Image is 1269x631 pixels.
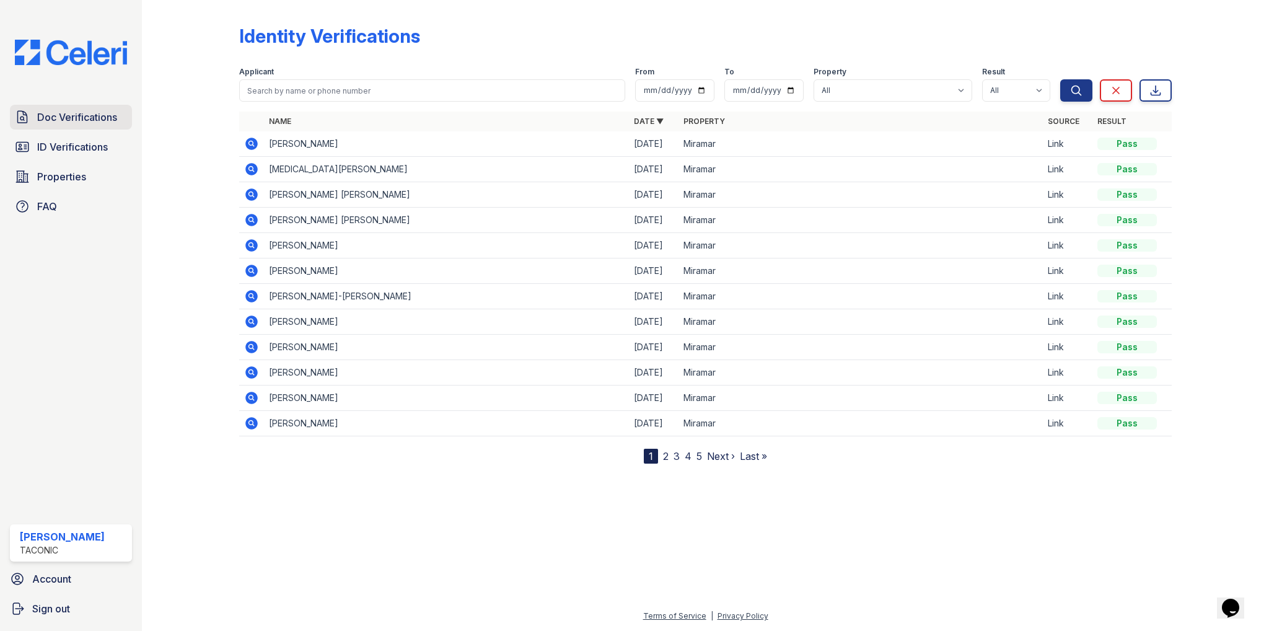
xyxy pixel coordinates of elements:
[239,25,420,47] div: Identity Verifications
[1097,417,1157,430] div: Pass
[1097,188,1157,201] div: Pass
[264,157,628,182] td: [MEDICAL_DATA][PERSON_NAME]
[678,258,1043,284] td: Miramar
[37,110,117,125] span: Doc Verifications
[264,233,628,258] td: [PERSON_NAME]
[264,309,628,335] td: [PERSON_NAME]
[1043,208,1092,233] td: Link
[264,335,628,360] td: [PERSON_NAME]
[629,284,678,309] td: [DATE]
[1097,117,1126,126] a: Result
[264,131,628,157] td: [PERSON_NAME]
[37,169,86,184] span: Properties
[1043,309,1092,335] td: Link
[10,105,132,130] a: Doc Verifications
[678,208,1043,233] td: Miramar
[269,117,291,126] a: Name
[1097,341,1157,353] div: Pass
[629,258,678,284] td: [DATE]
[1043,284,1092,309] td: Link
[1043,157,1092,182] td: Link
[10,164,132,189] a: Properties
[678,131,1043,157] td: Miramar
[5,596,137,621] a: Sign out
[239,79,625,102] input: Search by name or phone number
[20,544,105,557] div: Taconic
[629,386,678,411] td: [DATE]
[20,529,105,544] div: [PERSON_NAME]
[711,611,713,620] div: |
[1097,315,1157,328] div: Pass
[718,611,768,620] a: Privacy Policy
[1048,117,1079,126] a: Source
[678,284,1043,309] td: Miramar
[10,194,132,219] a: FAQ
[239,67,274,77] label: Applicant
[264,284,628,309] td: [PERSON_NAME]-[PERSON_NAME]
[1043,258,1092,284] td: Link
[678,233,1043,258] td: Miramar
[1097,138,1157,150] div: Pass
[1217,581,1257,619] iframe: chat widget
[678,309,1043,335] td: Miramar
[740,450,767,462] a: Last »
[678,335,1043,360] td: Miramar
[678,386,1043,411] td: Miramar
[5,40,137,65] img: CE_Logo_Blue-a8612792a0a2168367f1c8372b55b34899dd931a85d93a1a3d3e32e68fde9ad4.png
[1097,163,1157,175] div: Pass
[37,199,57,214] span: FAQ
[629,131,678,157] td: [DATE]
[678,182,1043,208] td: Miramar
[264,182,628,208] td: [PERSON_NAME] [PERSON_NAME]
[10,135,132,159] a: ID Verifications
[724,67,734,77] label: To
[982,67,1005,77] label: Result
[629,208,678,233] td: [DATE]
[629,335,678,360] td: [DATE]
[1097,265,1157,277] div: Pass
[634,117,664,126] a: Date ▼
[264,386,628,411] td: [PERSON_NAME]
[1043,131,1092,157] td: Link
[629,182,678,208] td: [DATE]
[1043,233,1092,258] td: Link
[629,157,678,182] td: [DATE]
[696,450,702,462] a: 5
[674,450,680,462] a: 3
[1043,182,1092,208] td: Link
[1043,335,1092,360] td: Link
[644,449,658,464] div: 1
[1097,214,1157,226] div: Pass
[1097,366,1157,379] div: Pass
[685,450,692,462] a: 4
[1097,392,1157,404] div: Pass
[663,450,669,462] a: 2
[635,67,654,77] label: From
[678,157,1043,182] td: Miramar
[32,571,71,586] span: Account
[264,360,628,386] td: [PERSON_NAME]
[683,117,725,126] a: Property
[678,360,1043,386] td: Miramar
[629,360,678,386] td: [DATE]
[629,411,678,436] td: [DATE]
[264,208,628,233] td: [PERSON_NAME] [PERSON_NAME]
[707,450,735,462] a: Next ›
[1097,290,1157,302] div: Pass
[1043,386,1092,411] td: Link
[629,233,678,258] td: [DATE]
[264,258,628,284] td: [PERSON_NAME]
[1043,411,1092,436] td: Link
[32,601,70,616] span: Sign out
[629,309,678,335] td: [DATE]
[37,139,108,154] span: ID Verifications
[264,411,628,436] td: [PERSON_NAME]
[643,611,706,620] a: Terms of Service
[678,411,1043,436] td: Miramar
[5,567,137,591] a: Account
[814,67,846,77] label: Property
[1097,239,1157,252] div: Pass
[1043,360,1092,386] td: Link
